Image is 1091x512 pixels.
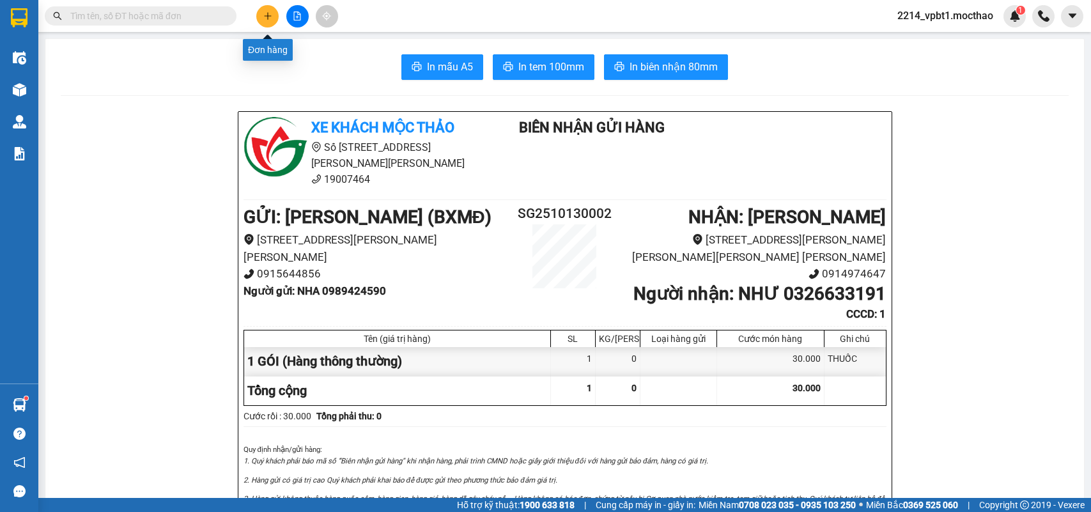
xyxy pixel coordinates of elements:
img: warehouse-icon [13,115,26,128]
div: KG/[PERSON_NAME] [599,334,637,344]
button: plus [256,5,279,27]
div: 1 [551,347,596,376]
button: printerIn tem 100mm [493,54,594,80]
div: Cước rồi : 30.000 [244,409,311,423]
span: In mẫu A5 [427,59,473,75]
span: phone [244,268,254,279]
span: plus [263,12,272,20]
i: 2. Hàng gửi có giá trị cao Quý khách phải khai báo để được gửi theo phương thức bảo đảm giá trị. [244,476,557,485]
span: phone [809,268,819,279]
span: copyright [1020,500,1029,509]
li: [STREET_ADDRESS][PERSON_NAME][PERSON_NAME][PERSON_NAME] [PERSON_NAME] [618,231,886,265]
div: Loại hàng gửi [644,334,713,344]
span: In biên nhận 80mm [630,59,718,75]
button: printerIn mẫu A5 [401,54,483,80]
span: 0 [631,383,637,393]
b: Xe khách Mộc Thảo [311,120,454,136]
span: ⚪️ [859,502,863,508]
h2: SG2510130002 [511,203,619,224]
div: Ghi chú [828,334,883,344]
img: logo-vxr [11,8,27,27]
b: Tổng phải thu: 0 [316,411,382,421]
strong: 0708 023 035 - 0935 103 250 [739,500,856,510]
b: GỬI : [PERSON_NAME] (BXMĐ) [244,206,491,228]
img: warehouse-icon [13,51,26,65]
span: environment [692,234,703,245]
img: warehouse-icon [13,83,26,97]
li: 0914974647 [618,265,886,283]
li: 0915644856 [244,265,511,283]
span: 1 [587,383,592,393]
sup: 1 [1016,6,1025,15]
div: 0 [596,347,640,376]
span: Miền Nam [699,498,856,512]
b: Người nhận : NHƯ 0326633191 [633,283,886,304]
span: | [968,498,970,512]
span: file-add [293,12,302,20]
button: caret-down [1061,5,1083,27]
span: | [584,498,586,512]
span: printer [503,61,513,74]
div: Tên (giá trị hàng) [247,334,547,344]
b: Người gửi : NHA 0989424590 [244,284,386,297]
strong: 0369 525 060 [903,500,958,510]
div: 30.000 [717,347,824,376]
img: solution-icon [13,147,26,160]
img: logo.jpg [244,117,307,181]
b: Biên Nhận Gửi Hàng [519,120,665,136]
span: aim [322,12,331,20]
span: notification [13,456,26,469]
button: aim [316,5,338,27]
button: printerIn biên nhận 80mm [604,54,728,80]
i: 1. Quý khách phải báo mã số “Biên nhận gửi hàng” khi nhận hàng, phải trình CMND hoặc giấy giới th... [244,456,709,465]
span: printer [412,61,422,74]
div: Đơn hàng [243,39,293,61]
span: Cung cấp máy in - giấy in: [596,498,695,512]
li: [STREET_ADDRESS][PERSON_NAME][PERSON_NAME] [244,231,511,265]
span: search [53,12,62,20]
span: message [13,485,26,497]
span: In tem 100mm [518,59,584,75]
span: Tổng cộng [247,383,307,398]
span: phone [311,174,321,184]
input: Tìm tên, số ĐT hoặc mã đơn [70,9,221,23]
span: Hỗ trợ kỹ thuật: [457,498,575,512]
b: CCCD : 1 [846,307,886,320]
span: Miền Bắc [866,498,958,512]
img: phone-icon [1038,10,1049,22]
span: 30.000 [793,383,821,393]
span: 1 [1018,6,1023,15]
span: printer [614,61,624,74]
div: THUỐC [824,347,886,376]
strong: 1900 633 818 [520,500,575,510]
div: SL [554,334,592,344]
li: 19007464 [244,171,481,187]
img: icon-new-feature [1009,10,1021,22]
span: caret-down [1067,10,1078,22]
span: 2214_vpbt1.mocthao [887,8,1003,24]
img: warehouse-icon [13,398,26,412]
span: environment [244,234,254,245]
span: question-circle [13,428,26,440]
li: Số [STREET_ADDRESS][PERSON_NAME][PERSON_NAME] [244,139,481,171]
div: Cước món hàng [720,334,821,344]
button: file-add [286,5,309,27]
span: environment [311,142,321,152]
div: 1 GÓI (Hàng thông thường) [244,347,551,376]
sup: 1 [24,396,28,400]
b: NHẬN : [PERSON_NAME] [688,206,886,228]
